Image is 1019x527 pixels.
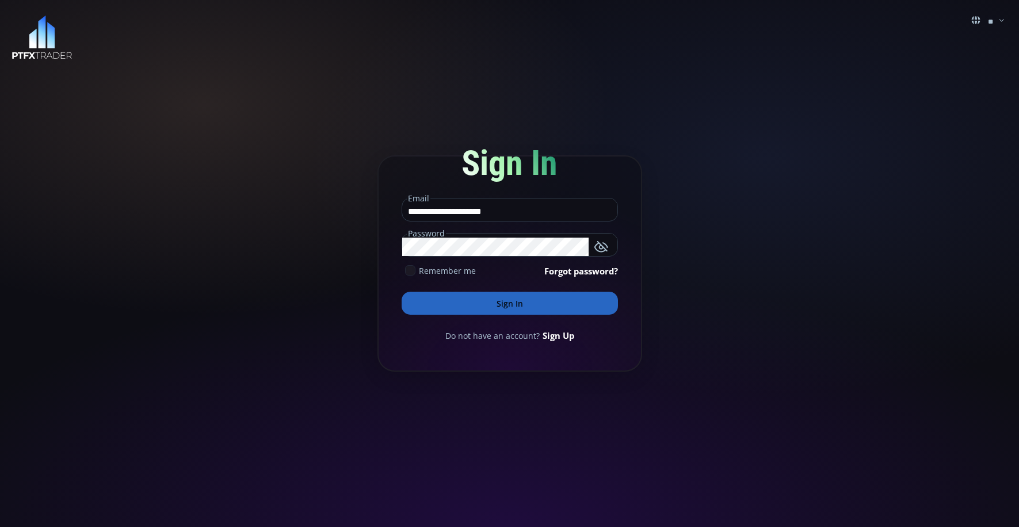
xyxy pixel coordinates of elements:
[419,265,476,277] span: Remember me
[543,329,574,342] a: Sign Up
[461,143,558,184] span: Sign In
[402,329,618,342] div: Do not have an account?
[402,292,618,315] button: Sign In
[544,265,618,277] a: Forgot password?
[12,16,72,60] img: LOGO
